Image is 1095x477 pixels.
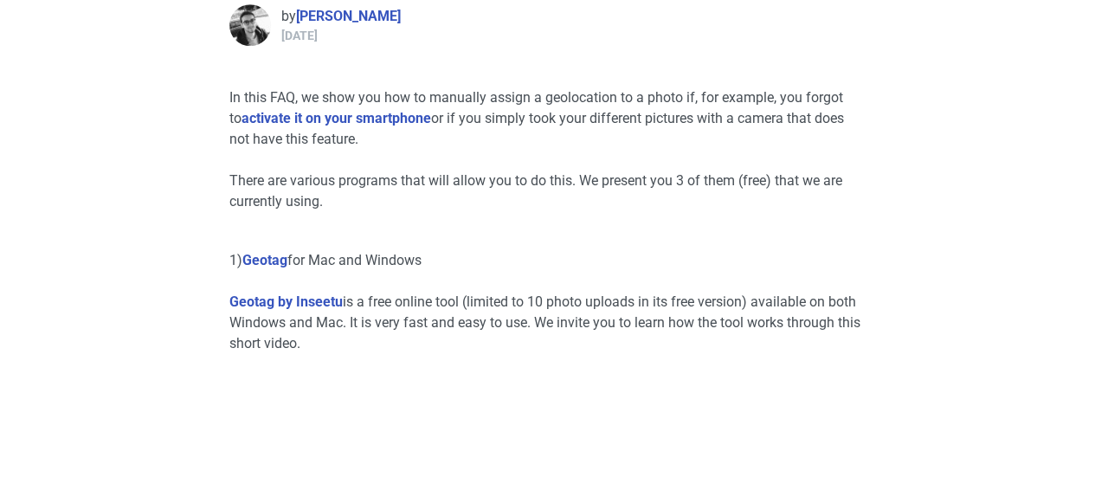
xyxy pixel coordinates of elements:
a: Geotag by Inseetu [229,293,343,310]
a: [PERSON_NAME] [296,8,401,24]
p: There are various programs that will allow you to do this. We present you 3 of them (free) that w... [229,171,866,212]
p: 1) for Mac and Windows [229,250,866,271]
p: is a free online tool (limited to 10 photo uploads in its free version) available on both Windows... [229,292,866,354]
div: [DATE] [281,27,401,44]
a: activate it on your smartphone [242,110,431,126]
a: Geotag [242,252,287,268]
p: In this FAQ, we show you how to manually assign a geolocation to a photo if, for example, you for... [229,87,866,150]
div: by [281,6,401,27]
